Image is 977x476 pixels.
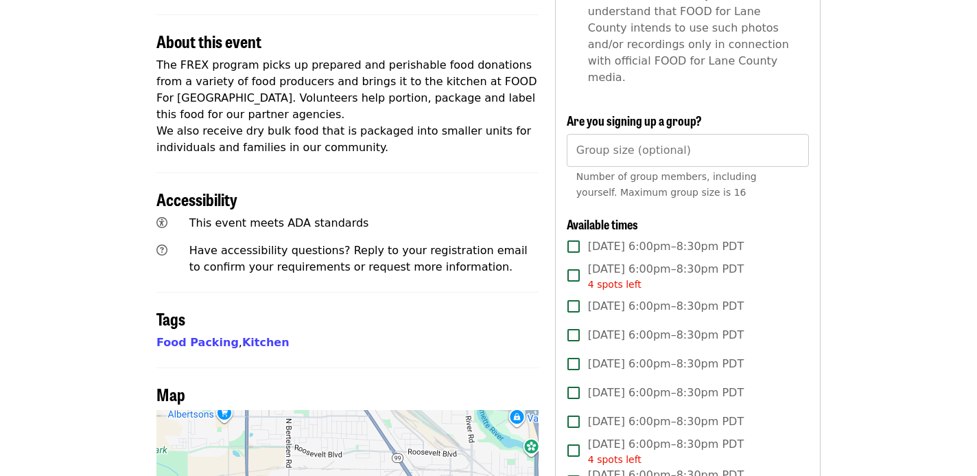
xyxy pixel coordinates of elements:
span: Available times [567,215,638,233]
span: [DATE] 6:00pm–8:30pm PDT [588,356,744,372]
a: Kitchen [242,336,290,349]
span: 4 spots left [588,454,641,465]
span: This event meets ADA standards [189,216,369,229]
span: Number of group members, including yourself. Maximum group size is 16 [576,171,757,198]
span: Accessibility [156,187,237,211]
span: Map [156,382,185,406]
span: [DATE] 6:00pm–8:30pm PDT [588,413,744,430]
i: universal-access icon [156,216,167,229]
span: About this event [156,29,261,53]
span: 4 spots left [588,279,641,290]
span: Are you signing up a group? [567,111,702,129]
a: Food Packing [156,336,239,349]
span: Tags [156,306,185,330]
span: [DATE] 6:00pm–8:30pm PDT [588,385,744,401]
p: The FREX program picks up prepared and perishable food donations from a variety of food producers... [156,57,539,156]
span: [DATE] 6:00pm–8:30pm PDT [588,298,744,315]
span: [DATE] 6:00pm–8:30pm PDT [588,238,744,255]
span: [DATE] 6:00pm–8:30pm PDT [588,261,744,292]
span: , [156,336,242,349]
i: question-circle icon [156,244,167,257]
input: [object Object] [567,134,809,167]
span: [DATE] 6:00pm–8:30pm PDT [588,327,744,343]
span: Have accessibility questions? Reply to your registration email to confirm your requirements or re... [189,244,528,273]
span: [DATE] 6:00pm–8:30pm PDT [588,436,744,467]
